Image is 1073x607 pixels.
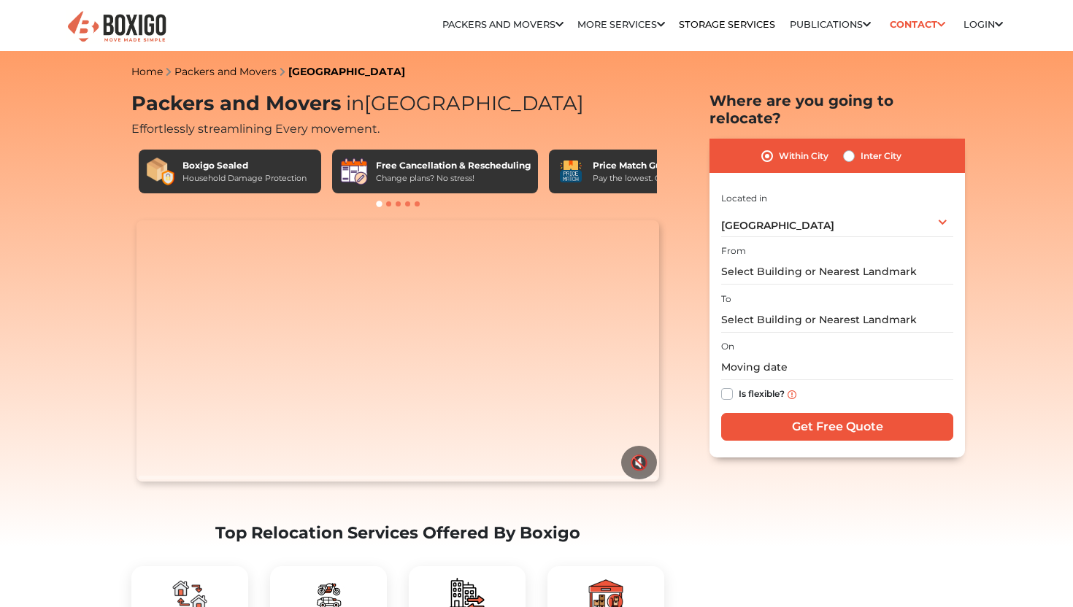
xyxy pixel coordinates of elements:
label: On [721,340,734,353]
video: Your browser does not support the video tag. [136,220,658,482]
a: Home [131,65,163,78]
a: More services [577,19,665,30]
span: in [346,91,364,115]
a: Publications [790,19,871,30]
label: Is flexible? [739,385,785,401]
a: [GEOGRAPHIC_DATA] [288,65,405,78]
h1: Packers and Movers [131,92,664,116]
div: Free Cancellation & Rescheduling [376,159,531,172]
a: Storage Services [679,19,775,30]
h2: Top Relocation Services Offered By Boxigo [131,523,664,543]
img: Free Cancellation & Rescheduling [339,157,369,186]
a: Packers and Movers [174,65,277,78]
input: Moving date [721,355,953,380]
input: Select Building or Nearest Landmark [721,307,953,333]
button: 🔇 [621,446,657,479]
label: Inter City [861,147,901,165]
div: Price Match Guarantee [593,159,704,172]
label: Within City [779,147,828,165]
img: info [788,390,796,399]
div: Change plans? No stress! [376,172,531,185]
h2: Where are you going to relocate? [709,92,965,127]
a: Contact [885,13,950,36]
img: Price Match Guarantee [556,157,585,186]
img: Boxigo Sealed [146,157,175,186]
a: Packers and Movers [442,19,564,30]
div: Pay the lowest. Guaranteed! [593,172,704,185]
div: Boxigo Sealed [182,159,307,172]
input: Get Free Quote [721,413,953,441]
div: Household Damage Protection [182,172,307,185]
span: [GEOGRAPHIC_DATA] [341,91,584,115]
label: Located in [721,192,767,205]
label: To [721,293,731,306]
input: Select Building or Nearest Landmark [721,259,953,285]
label: From [721,244,746,258]
img: Boxigo [66,9,168,45]
span: Effortlessly streamlining Every movement. [131,122,380,136]
a: Login [964,19,1003,30]
span: [GEOGRAPHIC_DATA] [721,219,834,232]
